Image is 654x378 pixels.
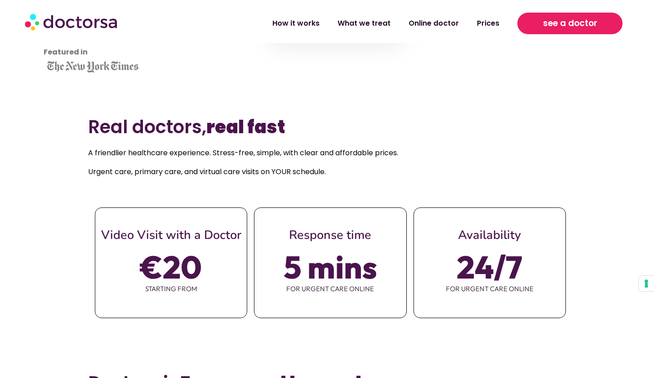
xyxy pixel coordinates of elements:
[517,13,623,34] a: see a doctor
[88,166,566,178] p: Urgent care, primary care, and virtual care visits on YOUR schedule.
[639,276,654,291] button: Your consent preferences for tracking technologies
[140,254,202,279] span: €20
[458,227,521,243] span: Availability
[44,47,88,57] strong: Featured in
[95,279,247,298] span: starting from
[457,254,522,279] span: 24/7
[101,227,241,243] span: Video Visit with a Doctor
[263,13,329,34] a: How it works
[543,16,597,31] span: see a doctor
[88,116,566,138] h2: Real doctors,
[329,13,400,34] a: What we treat
[468,13,508,34] a: Prices
[173,13,508,34] nav: Menu
[414,279,565,298] span: for urgent care online
[206,114,285,139] b: real fast
[254,279,406,298] span: for urgent care online
[88,147,566,159] p: A friendlier healthcare experience. Stress-free, simple, with clear and affordable prices.
[284,254,377,279] span: 5 mins
[289,227,371,243] span: Response time
[400,13,468,34] a: Online doctor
